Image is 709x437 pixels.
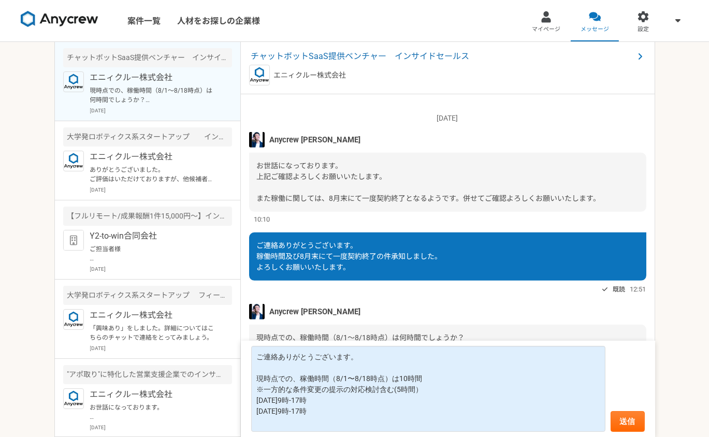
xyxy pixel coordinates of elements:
img: S__5267474.jpg [249,304,265,319]
p: ありがとうございました。 ご評価はいただけておりますが、他候補者の選考がございますので、来週の回答になるかと思います。 [90,165,218,184]
p: [DATE] [90,344,232,352]
img: logo_text_blue_01.png [63,388,84,409]
p: 「興味あり」をしました。詳細についてはこちらのチャットで連絡をとってみましょう。 [90,324,218,342]
p: ご担当者様 はじめまして。[PERSON_NAME]と申します。 法人企業様へのアポイント獲得を得意としており、これまでさまざまな業種の企業様をサポートしてまいりました。 もし、貴社でも営業活動... [90,244,218,263]
img: S__5267474.jpg [249,132,265,148]
p: エニィクルー株式会社 [90,309,218,322]
span: ご連絡ありがとうございます。 稼働時間及び8月末にて一度契約終了の件承知しました。 よろしくお願いいたします。 [257,241,442,271]
p: [DATE] [90,265,232,273]
span: Anycrew [PERSON_NAME] [269,306,360,317]
p: 現時点での、稼働時間（8/1〜8/18時点）は何時間でしょうか？ Canvas様より、本日から8/31までの稼働予定を教えてほしいとのことでご連絡をいただきました。 他のご予定もある中だと思いま... [90,86,218,105]
span: 12:51 [630,284,646,294]
img: logo_text_blue_01.png [63,71,84,92]
button: 送信 [611,411,645,432]
div: 【フルリモート/成果報酬1件15,000円〜】インサイドセールス [63,207,232,226]
span: メッセージ [581,25,609,34]
div: 大学発ロボティクス系スタートアップ フィールドセールス [63,286,232,305]
span: マイページ [532,25,560,34]
div: 大学発ロボティクス系スタートアップ インサイドセールス [63,127,232,147]
div: チャットボットSaaS提供ベンチャー インサイドセールス [63,48,232,67]
p: [DATE] [90,186,232,194]
span: 既読 [613,283,625,296]
img: 8DqYSo04kwAAAAASUVORK5CYII= [21,11,98,27]
p: エニィクルー株式会社 [90,71,218,84]
img: default_org_logo-42cde973f59100197ec2c8e796e4974ac8490bb5b08a0eb061ff975e4574aa76.png [63,230,84,251]
div: "アポ取り"に特化した営業支援企業でのインサイドセールス担当募集！ [63,365,232,384]
span: お世話になっております。 上記ご確認よろしくお願いいたします。 また稼働に関しては、8月末にて一度契約終了となるようです。併せてご確認よろしくお願いいたします。 [257,162,601,202]
img: logo_text_blue_01.png [249,65,270,85]
span: 10:10 [254,214,270,224]
img: logo_text_blue_01.png [63,309,84,330]
p: エニィクルー株式会社 [274,70,346,81]
p: [DATE] [90,424,232,431]
p: Y2-to-win合同会社 [90,230,218,242]
p: お世話になっております。 承知しました。 4月以降の再開のご連絡を待たせていただきます。 [90,403,218,421]
img: logo_text_blue_01.png [63,151,84,171]
p: [DATE] [249,113,646,124]
span: Anycrew [PERSON_NAME] [269,134,360,145]
span: チャットボットSaaS提供ベンチャー インサイドセールス [251,50,634,63]
p: エニィクルー株式会社 [90,151,218,163]
p: [DATE] [90,107,232,114]
span: 設定 [638,25,649,34]
textarea: ご連絡ありがとうございます。 現時点での、稼働時間（8/1〜8/18時点）は10時間 ※一方的な条件変更の提示の対応検討含む(5時間） [DATE]9時-17時 [DATE]9時-17時 [251,346,605,432]
p: エニィクルー株式会社 [90,388,218,401]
